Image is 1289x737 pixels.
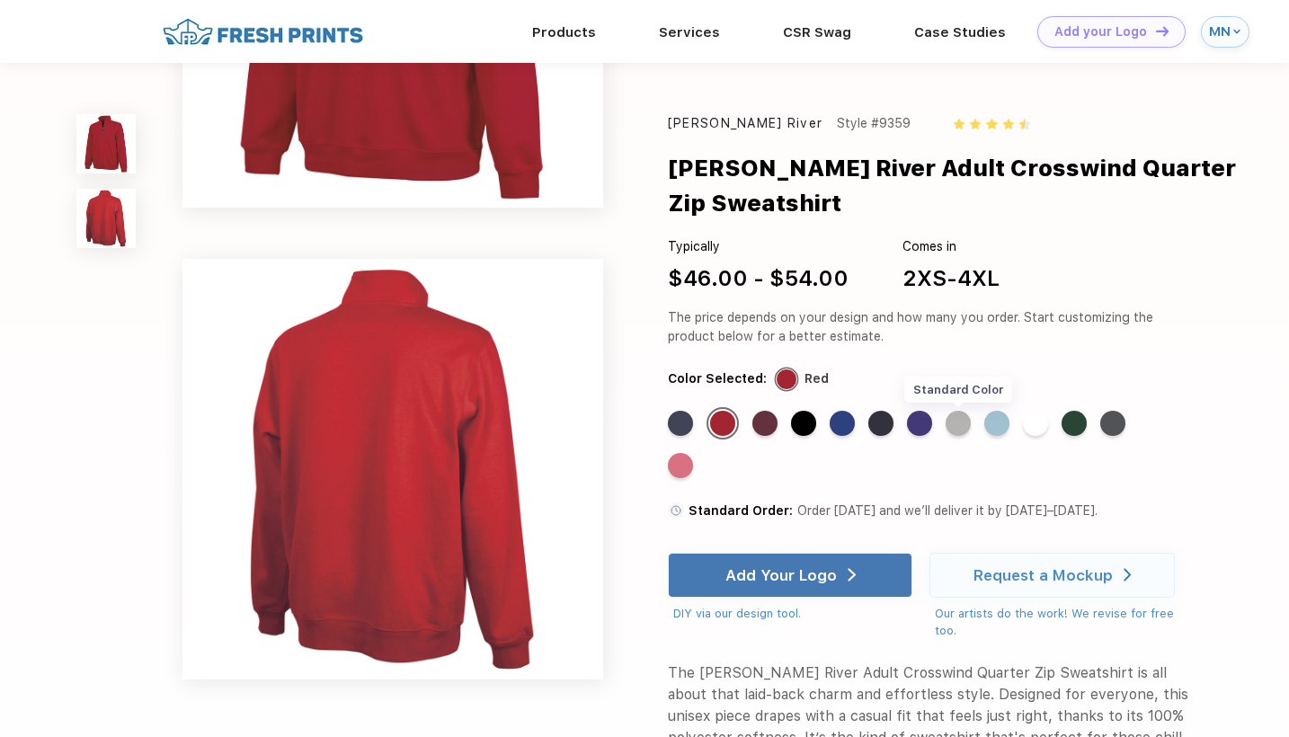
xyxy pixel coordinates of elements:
[1019,119,1030,129] img: half_yellow_star.svg
[1062,411,1087,436] div: Forest
[984,411,1009,436] div: Aqua
[725,566,837,584] div: Add Your Logo
[973,566,1113,584] div: Request a Mockup
[668,262,849,295] div: $46.00 - $54.00
[668,411,693,436] div: Navy heather
[668,237,849,256] div: Typically
[868,411,893,436] div: Navy
[1054,24,1147,40] div: Add your Logo
[668,369,767,388] div: Color Selected:
[668,308,1196,346] div: The price depends on your design and how many you order. Start customizing the product below for ...
[830,411,855,436] div: Royal
[902,262,1000,295] div: 2XS-4XL
[986,119,997,129] img: yellow_star.svg
[76,114,136,173] img: func=resize&h=100
[532,24,596,40] a: Products
[689,503,793,518] span: Standard Order:
[791,411,816,436] div: Black
[970,119,981,129] img: yellow_star.svg
[752,411,778,436] div: Maroon
[1209,24,1229,40] div: MN
[1023,411,1048,436] div: White
[710,411,735,436] div: Red
[907,411,932,436] div: Purple
[848,568,856,582] img: white arrow
[668,151,1248,220] div: [PERSON_NAME] River Adult Crosswind Quarter Zip Sweatshirt
[673,605,912,623] div: DIY via our design tool.
[1100,411,1125,436] div: Dark Charcoal
[157,16,369,48] img: fo%20logo%202.webp
[182,259,603,679] img: func=resize&h=640
[805,369,829,388] div: Red
[1156,26,1169,36] img: DT
[797,503,1098,518] span: Order [DATE] and we’ll deliver it by [DATE]–[DATE].
[668,114,823,133] div: [PERSON_NAME] River
[1233,28,1240,35] img: arrow_down_blue.svg
[935,605,1196,640] div: Our artists do the work! We revise for free too.
[668,453,693,478] div: Preppy Pink
[1003,119,1014,129] img: yellow_star.svg
[946,411,971,436] div: Oxford Heather
[902,237,1000,256] div: Comes in
[837,114,911,133] div: Style #9359
[668,502,684,519] img: standard order
[1124,568,1132,582] img: white arrow
[954,119,965,129] img: yellow_star.svg
[76,189,136,248] img: func=resize&h=100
